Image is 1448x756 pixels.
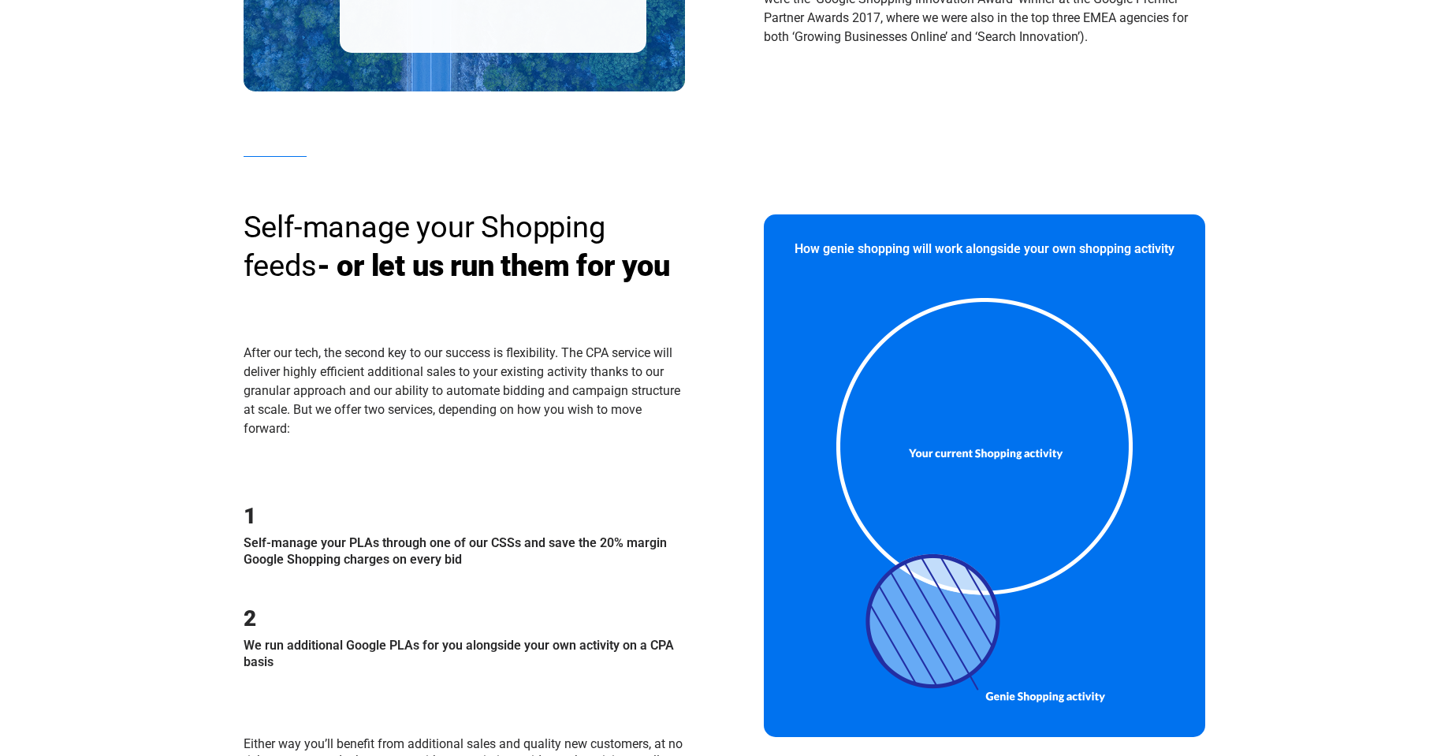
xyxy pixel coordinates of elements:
h3: - or let us run them for you [244,208,685,286]
span: 2 [244,605,256,631]
p: After our tech, the second key to our success is flexibility. The CPA service will deliver highly... [244,344,685,457]
span: Self-manage your Shopping feeds [244,210,605,283]
p: Self-manage your PLAs through one of our CSSs and save the 20% margin Google Shopping charges on ... [244,535,685,568]
span: 1 [244,503,256,529]
p: How genie shopping will work alongside your own shopping activity [778,241,1190,258]
p: We run additional Google PLAs for you alongside your own activity on a CPA basis [244,638,685,671]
